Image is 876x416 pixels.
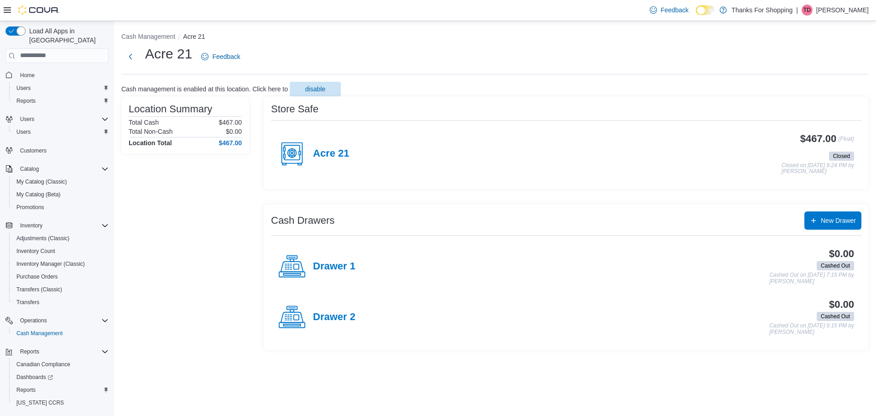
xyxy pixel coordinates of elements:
[16,299,39,306] span: Transfers
[16,235,69,242] span: Adjustments (Classic)
[129,119,159,126] h6: Total Cash
[9,232,112,245] button: Adjustments (Classic)
[16,145,50,156] a: Customers
[13,95,39,106] a: Reports
[13,372,57,383] a: Dashboards
[731,5,793,16] p: Thanks For Shopping
[829,152,854,161] span: Closed
[9,396,112,409] button: [US_STATE] CCRS
[821,312,850,321] span: Cashed Out
[9,358,112,371] button: Canadian Compliance
[198,47,244,66] a: Feedback
[9,188,112,201] button: My Catalog (Beta)
[13,384,39,395] a: Reports
[16,273,58,280] span: Purchase Orders
[20,72,35,79] span: Home
[219,139,242,147] h4: $467.00
[16,346,43,357] button: Reports
[803,5,811,16] span: TD
[129,139,172,147] h4: Location Total
[16,220,46,231] button: Inventory
[16,204,44,211] span: Promotions
[129,104,212,115] h3: Location Summary
[2,314,112,327] button: Operations
[16,97,36,105] span: Reports
[13,233,109,244] span: Adjustments (Classic)
[16,69,109,81] span: Home
[13,95,109,106] span: Reports
[817,261,854,270] span: Cashed Out
[20,147,47,154] span: Customers
[804,211,861,230] button: New Drawer
[271,215,334,226] h3: Cash Drawers
[833,152,850,160] span: Closed
[183,33,205,40] button: Acre 21
[16,346,109,357] span: Reports
[829,299,854,310] h3: $0.00
[121,85,288,93] p: Cash management is enabled at this location. Click here to
[661,5,688,15] span: Feedback
[13,372,109,383] span: Dashboards
[16,399,64,406] span: [US_STATE] CCRS
[13,359,74,370] a: Canadian Compliance
[13,258,89,269] a: Inventory Manager (Classic)
[16,128,31,136] span: Users
[20,317,47,324] span: Operations
[769,323,854,335] p: Cashed Out on [DATE] 9:15 PM by [PERSON_NAME]
[129,128,173,135] h6: Total Non-Cash
[13,202,109,213] span: Promotions
[769,272,854,284] p: Cashed Out on [DATE] 7:15 PM by [PERSON_NAME]
[2,144,112,157] button: Customers
[13,284,109,295] span: Transfers (Classic)
[20,165,39,173] span: Catalog
[16,163,42,174] button: Catalog
[13,384,109,395] span: Reports
[16,163,109,174] span: Catalog
[13,297,43,308] a: Transfers
[16,247,55,255] span: Inventory Count
[9,126,112,138] button: Users
[646,1,692,19] a: Feedback
[13,271,109,282] span: Purchase Orders
[16,361,70,368] span: Canadian Compliance
[816,5,869,16] p: [PERSON_NAME]
[817,312,854,321] span: Cashed Out
[290,82,341,96] button: disable
[16,178,67,185] span: My Catalog (Classic)
[802,5,813,16] div: Tyler Dirks
[16,330,63,337] span: Cash Management
[16,84,31,92] span: Users
[16,260,85,268] span: Inventory Manager (Classic)
[796,5,798,16] p: |
[13,83,109,94] span: Users
[18,5,59,15] img: Cova
[13,397,68,408] a: [US_STATE] CCRS
[13,397,109,408] span: Washington CCRS
[2,345,112,358] button: Reports
[13,126,34,137] a: Users
[16,386,36,394] span: Reports
[226,128,242,135] p: $0.00
[16,315,109,326] span: Operations
[26,26,109,45] span: Load All Apps in [GEOGRAPHIC_DATA]
[2,68,112,82] button: Home
[13,246,59,257] a: Inventory Count
[800,133,836,144] h3: $467.00
[821,262,850,270] span: Cashed Out
[13,176,71,187] a: My Catalog (Classic)
[121,47,140,66] button: Next
[20,222,42,229] span: Inventory
[16,191,61,198] span: My Catalog (Beta)
[13,246,109,257] span: Inventory Count
[121,32,869,43] nav: An example of EuiBreadcrumbs
[219,119,242,126] p: $467.00
[9,201,112,214] button: Promotions
[9,384,112,396] button: Reports
[9,371,112,384] a: Dashboards
[16,374,53,381] span: Dashboards
[271,104,318,115] h3: Store Safe
[13,189,64,200] a: My Catalog (Beta)
[13,359,109,370] span: Canadian Compliance
[13,202,48,213] a: Promotions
